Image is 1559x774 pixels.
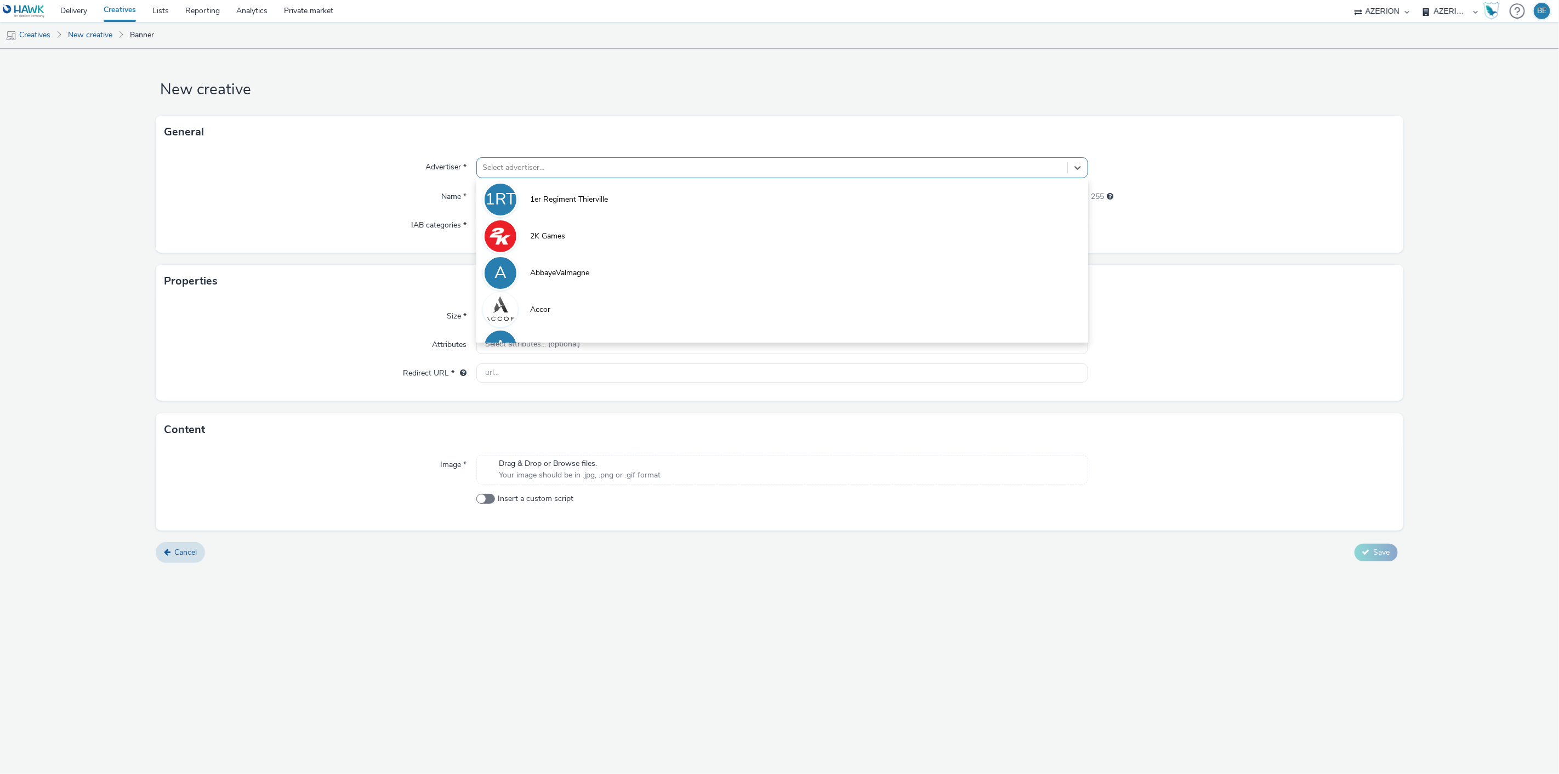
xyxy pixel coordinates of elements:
[156,79,1403,100] h1: New creative
[485,220,516,252] img: 2K Games
[407,215,471,231] label: IAB categories *
[494,258,507,288] div: A
[3,4,45,18] img: undefined Logo
[62,22,118,48] a: New creative
[421,157,471,173] label: Advertiser *
[156,542,205,563] a: Cancel
[498,493,573,504] span: Insert a custom script
[485,340,580,349] span: Select attributes... (optional)
[485,294,516,326] img: Accor
[5,30,16,41] img: mobile
[485,184,516,215] div: 1RT
[124,22,160,48] a: Banner
[530,268,589,278] span: AbbayeValmagne
[442,306,471,322] label: Size *
[437,187,471,202] label: Name *
[499,458,661,469] span: Drag & Drop or Browse files.
[1107,191,1113,202] div: Maximum 255 characters
[164,422,205,438] h3: Content
[174,547,197,557] span: Cancel
[1483,2,1504,20] a: Hawk Academy
[1483,2,1500,20] img: Hawk Academy
[1538,3,1547,19] div: BE
[499,470,661,481] span: Your image should be in .jpg, .png or .gif format
[399,363,471,379] label: Redirect URL *
[1374,547,1390,557] span: Save
[530,231,565,242] span: 2K Games
[164,124,204,140] h3: General
[494,331,507,362] div: A
[428,335,471,350] label: Attributes
[454,368,466,379] div: URL will be used as a validation URL with some SSPs and it will be the redirection URL of your cr...
[436,455,471,470] label: Image *
[1091,191,1104,202] span: 255
[476,363,1089,383] input: url...
[530,194,608,205] span: 1er Regiment Thierville
[164,273,218,289] h3: Properties
[530,304,550,315] span: Accor
[1355,544,1398,561] button: Save
[530,341,600,352] span: ACFA_MULTIMEDIA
